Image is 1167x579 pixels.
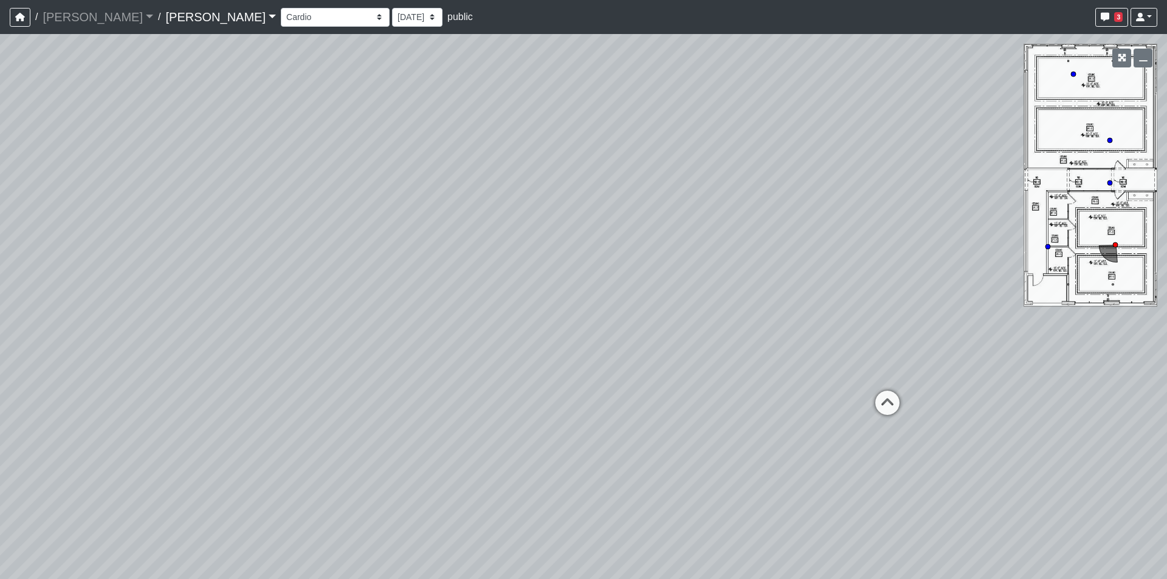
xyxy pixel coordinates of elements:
span: 3 [1114,12,1123,22]
iframe: Ybug feedback widget [9,555,81,579]
span: / [153,5,165,29]
a: [PERSON_NAME] [165,5,276,29]
span: public [447,12,473,22]
button: 3 [1095,8,1128,27]
span: / [30,5,43,29]
a: [PERSON_NAME] [43,5,153,29]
